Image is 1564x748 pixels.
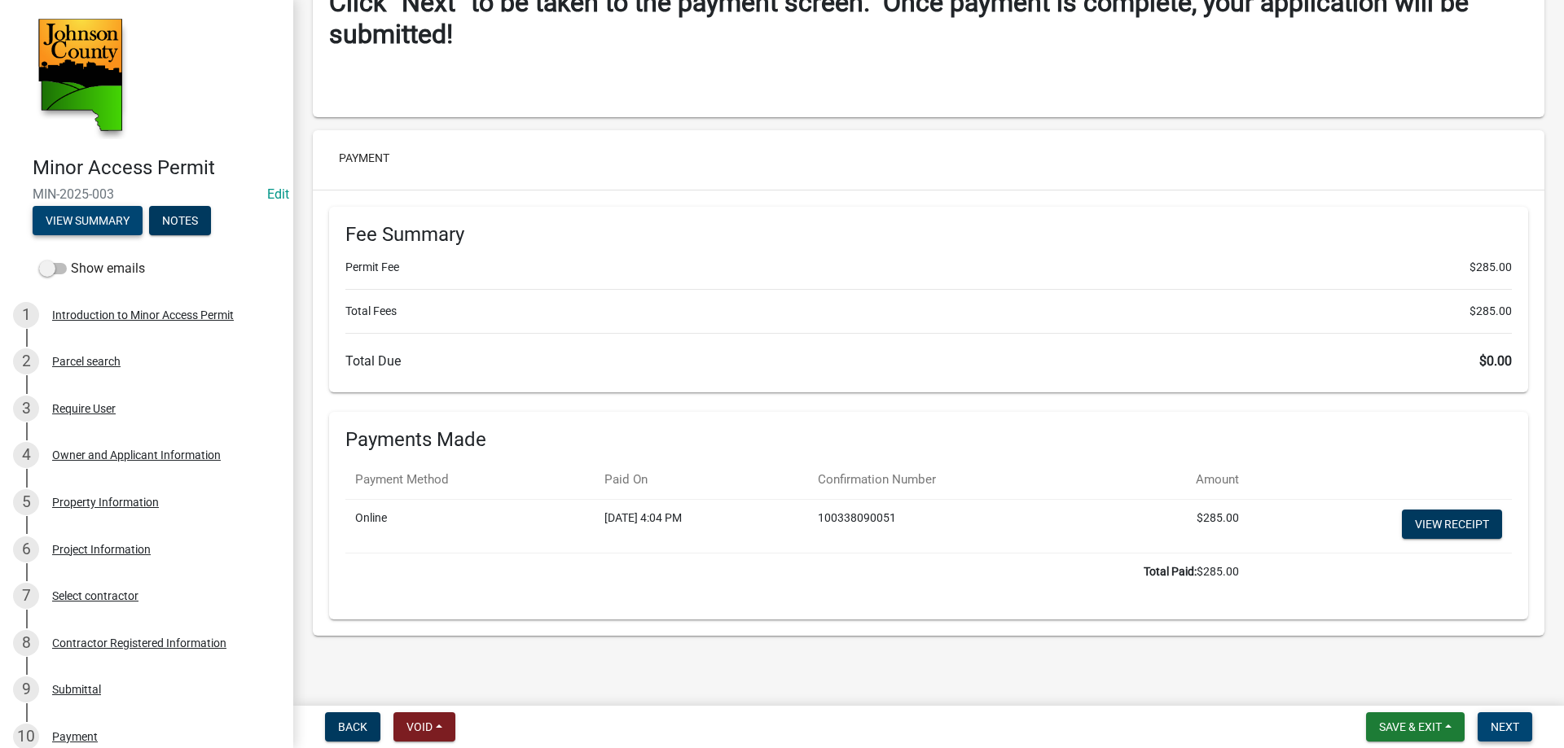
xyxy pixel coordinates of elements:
label: Show emails [39,259,145,278]
wm-modal-confirm: Summary [33,215,143,228]
span: MIN-2025-003 [33,186,261,202]
li: Total Fees [345,303,1512,320]
th: Payment Method [345,461,595,499]
h6: Payments Made [345,428,1512,452]
div: 7 [13,583,39,609]
div: 3 [13,396,39,422]
div: Select contractor [52,590,138,601]
td: [DATE] 4:04 PM [595,500,808,553]
div: Require User [52,403,116,414]
span: $285.00 [1470,259,1512,276]
button: Back [325,712,380,741]
div: Contractor Registered Information [52,637,226,649]
span: $0.00 [1479,353,1512,369]
a: View receipt [1402,510,1502,539]
a: Edit [267,186,289,202]
div: 5 [13,489,39,515]
div: 6 [13,536,39,562]
h6: Total Due [345,353,1512,369]
button: View Summary [33,206,143,235]
div: Owner and Applicant Information [52,449,221,461]
td: $285.00 [1110,500,1248,553]
th: Confirmation Number [808,461,1111,499]
wm-modal-confirm: Notes [149,215,211,228]
th: Paid On [595,461,808,499]
div: Submittal [52,684,101,695]
div: Parcel search [52,356,121,367]
div: Property Information [52,496,159,508]
td: Online [345,500,595,553]
div: 9 [13,676,39,702]
div: 2 [13,348,39,374]
span: Back [338,720,367,733]
img: Johnson County, Iowa [33,17,128,139]
button: Notes [149,206,211,235]
th: Amount [1110,461,1248,499]
wm-modal-confirm: Edit Application Number [267,186,289,202]
button: Save & Exit [1366,712,1465,741]
td: $285.00 [345,553,1249,591]
li: Permit Fee [345,259,1512,276]
div: 8 [13,630,39,656]
td: 100338090051 [808,500,1111,553]
span: Void [406,720,433,733]
h4: Minor Access Permit [33,156,280,180]
div: Project Information [52,544,151,555]
h6: Fee Summary [345,223,1512,247]
div: Payment [52,731,98,742]
button: Void [393,712,455,741]
div: 4 [13,442,39,468]
b: Total Paid: [1144,565,1197,578]
span: Save & Exit [1379,720,1442,733]
div: 1 [13,302,39,328]
span: $285.00 [1470,303,1512,320]
button: Payment [326,143,402,173]
div: Introduction to Minor Access Permit [52,309,234,321]
span: Next [1491,720,1519,733]
button: Next [1478,712,1532,741]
